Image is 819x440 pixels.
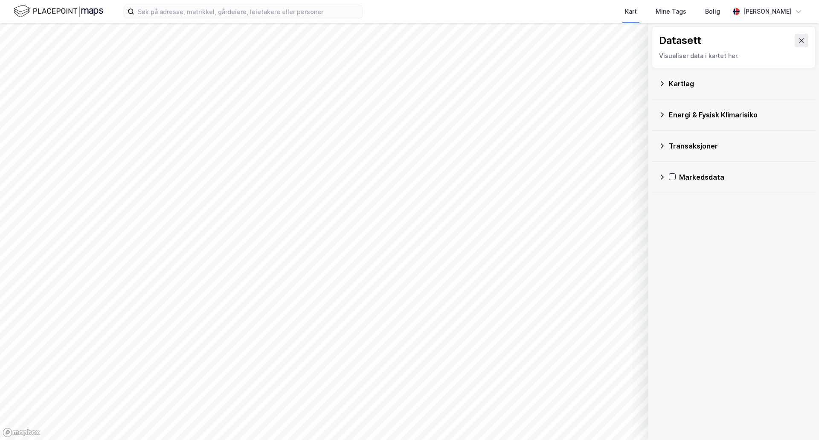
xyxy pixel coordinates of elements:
[743,6,792,17] div: [PERSON_NAME]
[669,79,809,89] div: Kartlag
[776,399,819,440] iframe: Chat Widget
[669,141,809,151] div: Transaksjoner
[659,51,808,61] div: Visualiser data i kartet her.
[659,34,701,47] div: Datasett
[776,399,819,440] div: Kontrollprogram for chat
[669,110,809,120] div: Energi & Fysisk Klimarisiko
[656,6,686,17] div: Mine Tags
[705,6,720,17] div: Bolig
[625,6,637,17] div: Kart
[679,172,809,182] div: Markedsdata
[134,5,362,18] input: Søk på adresse, matrikkel, gårdeiere, leietakere eller personer
[14,4,103,19] img: logo.f888ab2527a4732fd821a326f86c7f29.svg
[3,428,40,437] a: Mapbox homepage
